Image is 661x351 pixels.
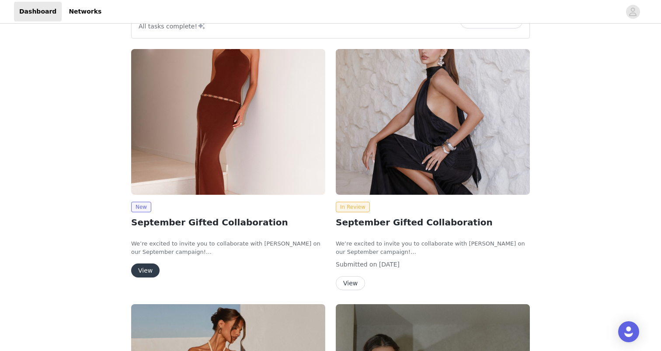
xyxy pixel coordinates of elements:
[14,2,62,21] a: Dashboard
[131,239,325,256] p: We’re excited to invite you to collaborate with [PERSON_NAME] on our September campaign!
[131,263,160,277] button: View
[336,280,365,287] a: View
[336,261,377,268] span: Submitted on
[131,216,325,229] h2: September Gifted Collaboration
[131,202,151,212] span: New
[63,2,107,21] a: Networks
[629,5,637,19] div: avatar
[336,49,530,195] img: Peppermayo EU
[379,261,400,268] span: [DATE]
[131,267,160,274] a: View
[336,202,370,212] span: In Review
[131,49,325,195] img: Peppermayo AUS
[139,21,206,31] p: All tasks complete!
[336,216,530,229] h2: September Gifted Collaboration
[336,276,365,290] button: View
[336,239,530,256] p: We’re excited to invite you to collaborate with [PERSON_NAME] on our September campaign!
[618,321,639,342] div: Open Intercom Messenger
